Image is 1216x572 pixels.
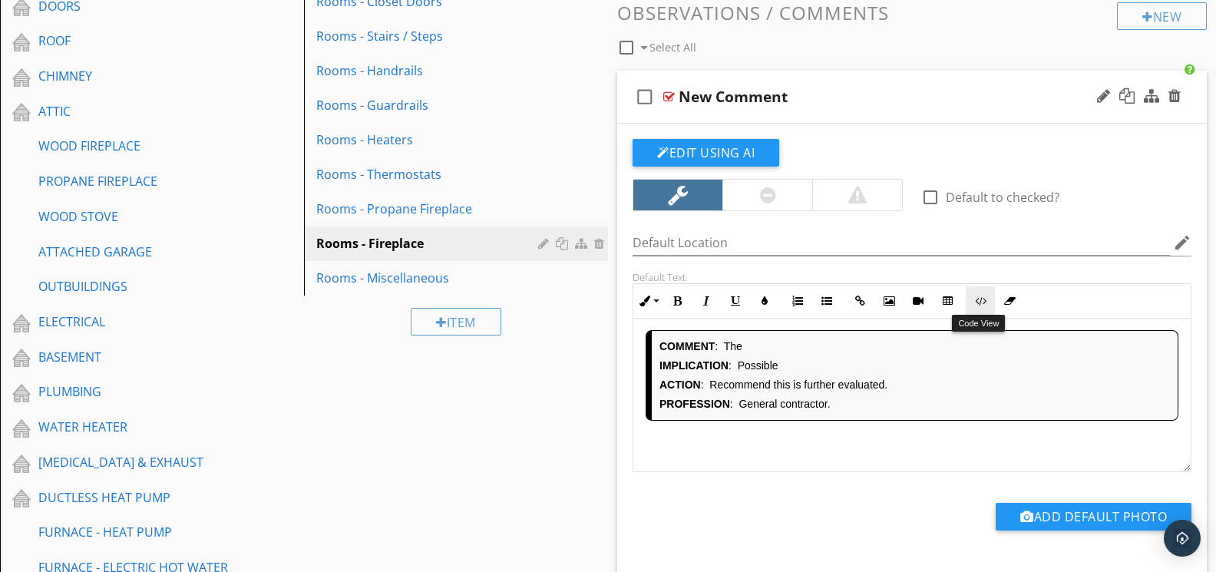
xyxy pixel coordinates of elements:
[38,102,231,121] div: ATTIC
[38,382,231,401] div: PLUMBING
[633,286,663,316] button: Inline Style
[659,398,1170,411] p: : General contractor.
[633,78,657,115] i: check_box_outline_blank
[316,165,543,184] div: Rooms - Thermostats
[633,230,1170,256] input: Default Location
[38,312,231,331] div: ELECTRICAL
[679,88,788,106] div: New Comment
[874,286,904,316] button: Insert Image (⌘P)
[38,348,231,366] div: BASEMENT
[316,269,543,287] div: Rooms - Miscellaneous
[316,200,543,218] div: Rooms - Propane Fireplace
[38,67,231,85] div: CHIMNEY
[38,207,231,226] div: WOOD STOVE
[316,234,543,253] div: Rooms - Fireplace
[783,286,812,316] button: Ordered List
[38,137,231,155] div: WOOD FIREPLACE
[38,418,231,436] div: WATER HEATER
[812,286,841,316] button: Unordered List
[38,31,231,50] div: ROOF
[659,359,1170,372] p: : Possible
[659,379,1170,392] p: : Recommend this is further evaluated.
[316,96,543,114] div: Rooms - Guardrails
[649,40,696,55] span: Select All
[659,359,729,372] strong: IMPLICATION
[1173,233,1191,252] i: edit
[38,453,231,471] div: [MEDICAL_DATA] & EXHAUST
[995,286,1024,316] button: Clear Formatting
[38,172,231,190] div: PROPANE FIREPLACE
[316,27,543,45] div: Rooms - Stairs / Steps
[411,308,501,336] div: Item
[316,131,543,149] div: Rooms - Heaters
[633,271,1191,283] div: Default Text
[38,523,231,541] div: FURNACE - HEAT PUMP
[38,243,231,261] div: ATTACHED GARAGE
[633,139,779,167] button: Edit Using AI
[659,379,701,391] strong: ACTION
[617,2,1207,23] h3: Observations / Comments
[750,286,779,316] button: Colors
[659,340,715,352] strong: COMMENT
[845,286,874,316] button: Insert Link (⌘K)
[692,286,721,316] button: Italic (⌘I)
[663,286,692,316] button: Bold (⌘B)
[38,277,231,296] div: OUTBUILDINGS
[659,398,730,410] strong: PROFESSION
[946,190,1059,205] label: Default to checked?
[952,315,1005,332] div: Code View
[1117,2,1207,30] div: New
[721,286,750,316] button: Underline (⌘U)
[38,488,231,507] div: DUCTLESS HEAT PUMP
[659,340,1170,353] p: : The
[1164,520,1201,557] div: Open Intercom Messenger
[996,503,1191,531] button: Add Default Photo
[316,61,543,80] div: Rooms - Handrails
